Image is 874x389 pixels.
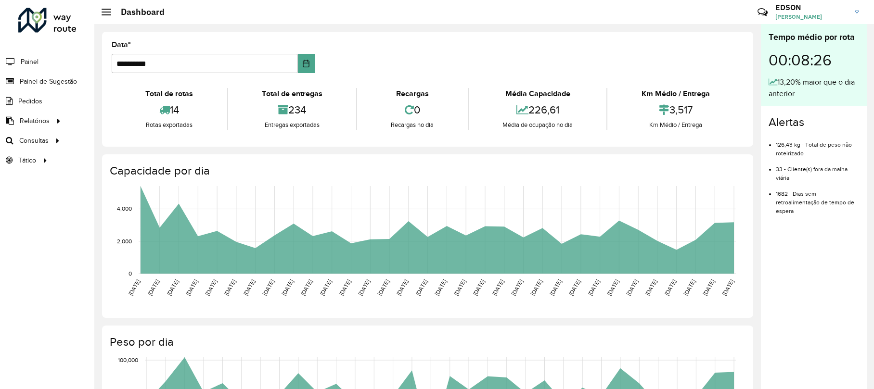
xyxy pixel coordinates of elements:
div: Recargas no dia [360,120,465,130]
text: [DATE] [587,278,601,297]
text: [DATE] [625,278,639,297]
text: [DATE] [720,278,734,297]
h4: Capacidade por dia [110,164,744,178]
li: 33 - Cliente(s) fora da malha viária [776,158,859,182]
h4: Peso por dia [110,335,744,349]
div: Km Médio / Entrega [610,88,741,100]
text: [DATE] [644,278,658,297]
div: 14 [114,100,225,120]
span: [PERSON_NAME] [775,13,848,21]
button: Choose Date [298,54,314,73]
div: Entregas exportadas [231,120,354,130]
div: Rotas exportadas [114,120,225,130]
span: Consultas [19,136,49,146]
span: Pedidos [18,96,42,106]
span: Painel de Sugestão [20,76,77,87]
text: [DATE] [453,278,467,297]
div: Tempo médio por rota [769,31,859,44]
text: [DATE] [357,278,371,297]
span: Tático [18,155,36,165]
text: [DATE] [204,278,218,297]
div: Km Médio / Entrega [610,120,741,130]
div: Média de ocupação no dia [471,120,604,130]
text: [DATE] [146,278,160,297]
text: 100,000 [118,357,138,363]
text: [DATE] [281,278,295,297]
div: 234 [231,100,354,120]
text: [DATE] [472,278,486,297]
span: Relatórios [20,116,50,126]
text: [DATE] [663,278,677,297]
text: [DATE] [702,278,716,297]
div: Total de entregas [231,88,354,100]
text: [DATE] [319,278,333,297]
text: [DATE] [414,278,428,297]
text: [DATE] [510,278,524,297]
div: 13,20% maior que o dia anterior [769,76,859,100]
li: 1682 - Dias sem retroalimentação de tempo de espera [776,182,859,215]
h4: Alertas [769,115,859,129]
text: [DATE] [434,278,448,297]
text: 0 [129,270,132,276]
text: [DATE] [376,278,390,297]
div: Média Capacidade [471,88,604,100]
a: Contato Rápido [752,2,773,23]
text: [DATE] [242,278,256,297]
text: [DATE] [549,278,563,297]
text: [DATE] [682,278,696,297]
text: [DATE] [395,278,409,297]
span: Painel [21,57,39,67]
li: 126,43 kg - Total de peso não roteirizado [776,133,859,158]
div: 3,517 [610,100,741,120]
text: [DATE] [127,278,141,297]
label: Data [112,39,131,50]
div: Recargas [360,88,465,100]
h2: Dashboard [111,7,165,17]
text: 2,000 [117,238,132,244]
div: 0 [360,100,465,120]
text: [DATE] [491,278,505,297]
text: [DATE] [299,278,313,297]
text: [DATE] [223,278,237,297]
text: [DATE] [166,278,180,297]
text: [DATE] [567,278,581,297]
text: [DATE] [185,278,199,297]
text: [DATE] [529,278,543,297]
div: 226,61 [471,100,604,120]
div: 00:08:26 [769,44,859,76]
div: Total de rotas [114,88,225,100]
h3: EDSON [775,3,848,12]
text: [DATE] [261,278,275,297]
text: [DATE] [606,278,620,297]
text: [DATE] [338,278,352,297]
text: 4,000 [117,206,132,212]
